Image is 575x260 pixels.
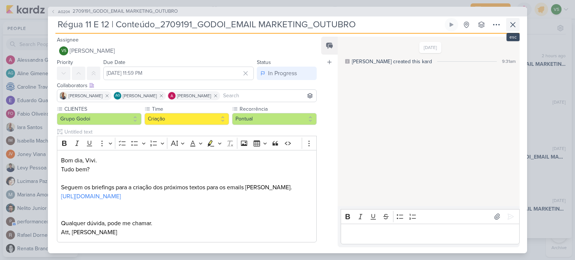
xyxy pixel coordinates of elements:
input: Untitled text [63,128,317,136]
div: Editor toolbar [57,136,317,150]
p: Bom dia, Vivi. [61,156,313,165]
button: Pontual [232,113,317,125]
div: Editor toolbar [341,209,520,224]
img: Alessandra Gomes [168,92,176,100]
div: In Progress [268,69,297,78]
div: Start tracking [448,22,454,28]
div: esc [506,33,520,41]
p: VS [61,49,66,53]
p: Tudo bem? [61,165,313,174]
img: Iara Santos [60,92,67,100]
button: Grupo Godoi [57,113,142,125]
div: [PERSON_NAME] created this kard [352,58,432,65]
label: Priority [57,59,73,65]
span: [PERSON_NAME] [69,92,103,99]
div: Aline Gimenez Graciano [114,92,121,100]
input: Select a date [103,67,254,80]
div: Editor editing area: main [57,150,317,242]
div: Editor editing area: main [341,224,520,244]
input: Untitled Kard [55,18,443,31]
a: [URL][DOMAIN_NAME] [61,193,121,200]
p: Seguem os briefings para a criação dos próximos textos para os emails [PERSON_NAME]. [61,183,313,192]
button: Criação [144,113,229,125]
input: Search [222,91,315,100]
div: Collaborators [57,82,317,89]
label: Due Date [103,59,125,65]
label: Status [257,59,271,65]
button: In Progress [257,67,317,80]
label: CLIENTES [64,105,142,113]
div: 9:31am [502,58,516,65]
p: Att, [PERSON_NAME] [61,228,313,237]
label: Time [151,105,229,113]
div: Viviane Sousa [59,46,68,55]
span: [PERSON_NAME] [70,46,115,55]
button: VS [PERSON_NAME] [57,44,317,58]
p: AG [115,94,120,98]
span: [PERSON_NAME] [177,92,211,99]
span: [PERSON_NAME] [123,92,157,99]
label: Recorrência [239,105,317,113]
label: Assignee [57,37,79,43]
p: Qualquer dúvida, pode me chamar. [61,219,313,228]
